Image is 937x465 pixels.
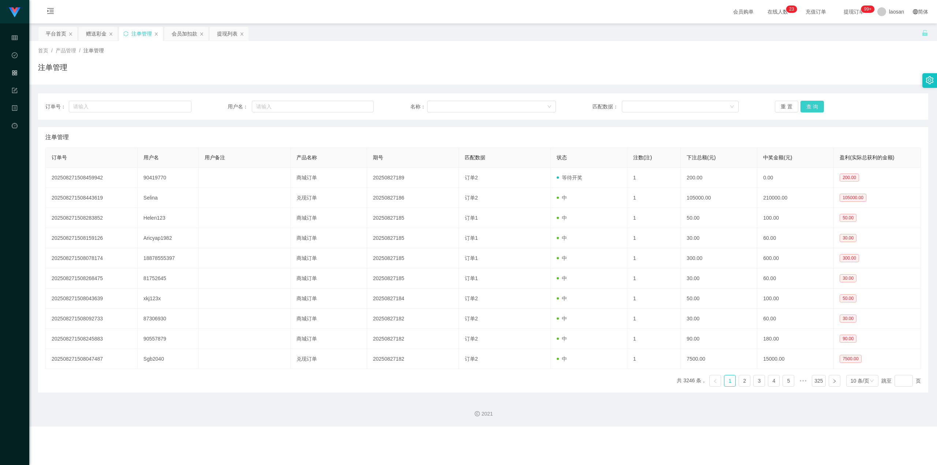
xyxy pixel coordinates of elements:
[46,168,138,188] td: 202508271508459942
[138,228,199,248] td: Aricyap1982
[131,27,152,41] div: 注单管理
[797,375,809,387] li: 向后 5 页
[46,228,138,248] td: 202508271508159126
[783,375,794,386] a: 5
[757,248,834,268] td: 600.00
[783,375,794,387] li: 5
[764,9,792,14] span: 在线人数
[205,155,225,160] span: 用户备注
[38,48,48,53] span: 首页
[681,228,757,248] td: 30.00
[38,0,63,24] i: 图标: menu-unfold
[797,375,809,387] span: •••
[681,289,757,309] td: 50.00
[724,375,735,386] a: 1
[593,103,622,111] span: 匹配数据：
[291,289,367,309] td: 商城订单
[870,379,874,384] i: 图标: down
[46,309,138,329] td: 202508271508092733
[465,155,485,160] span: 匹配数据
[199,32,204,36] i: 图标: close
[840,194,866,202] span: 105000.00
[138,168,199,188] td: 90419770
[763,155,792,160] span: 中奖金额(元)
[832,379,837,383] i: 图标: right
[757,349,834,369] td: 15000.00
[367,168,459,188] td: 20250827189
[46,268,138,289] td: 202508271508268475
[123,31,128,36] i: 图标: sync
[35,410,931,418] div: 2021
[12,119,18,193] a: 图标: dashboard平台首页
[768,375,780,387] li: 4
[367,349,459,369] td: 20250827182
[291,268,367,289] td: 商城订单
[739,375,750,386] a: 2
[713,379,717,383] i: 图标: left
[557,175,582,181] span: 等待开奖
[677,375,706,387] li: 共 3246 条，
[291,349,367,369] td: 兑现订单
[627,289,681,309] td: 1
[681,248,757,268] td: 300.00
[557,215,567,221] span: 中
[46,329,138,349] td: 202508271508245883
[9,7,20,18] img: logo.9652507e.png
[45,103,69,111] span: 订单号：
[557,235,567,241] span: 中
[840,335,856,343] span: 90.00
[557,275,567,281] span: 中
[681,349,757,369] td: 7500.00
[138,289,199,309] td: xkj123x
[681,309,757,329] td: 30.00
[291,228,367,248] td: 商城订单
[627,309,681,329] td: 1
[46,208,138,228] td: 202508271508283852
[38,62,67,73] h1: 注单管理
[109,32,113,36] i: 图标: close
[83,48,104,53] span: 注单管理
[627,188,681,208] td: 1
[138,268,199,289] td: 81752645
[840,254,859,262] span: 300.00
[12,105,18,171] span: 内容中心
[851,375,869,386] div: 10 条/页
[12,70,18,135] span: 产品管理
[627,168,681,188] td: 1
[687,155,716,160] span: 下注总额(元)
[465,255,478,261] span: 订单1
[465,356,478,362] span: 订单2
[861,5,874,13] sup: 1014
[757,208,834,228] td: 100.00
[557,316,567,321] span: 中
[465,336,478,342] span: 订单2
[143,155,159,160] span: 用户名
[138,309,199,329] td: 87306930
[557,356,567,362] span: 中
[754,375,765,386] a: 3
[829,375,840,387] li: 下一页
[812,375,825,386] a: 325
[12,84,18,99] i: 图标: form
[367,188,459,208] td: 20250827186
[12,88,18,153] span: 系统配置
[757,309,834,329] td: 60.00
[465,275,478,281] span: 订单1
[840,174,859,182] span: 200.00
[881,375,921,387] div: 跳至 页
[138,208,199,228] td: Helen123
[46,349,138,369] td: 202508271508047487
[291,168,367,188] td: 商城订单
[757,228,834,248] td: 60.00
[291,188,367,208] td: 兑现订单
[757,289,834,309] td: 100.00
[547,104,552,109] i: 图标: down
[12,31,18,46] i: 图标: table
[373,155,383,160] span: 期号
[240,32,244,36] i: 图标: close
[138,248,199,268] td: 18878555397
[926,76,934,84] i: 图标: setting
[410,103,428,111] span: 名称：
[627,268,681,289] td: 1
